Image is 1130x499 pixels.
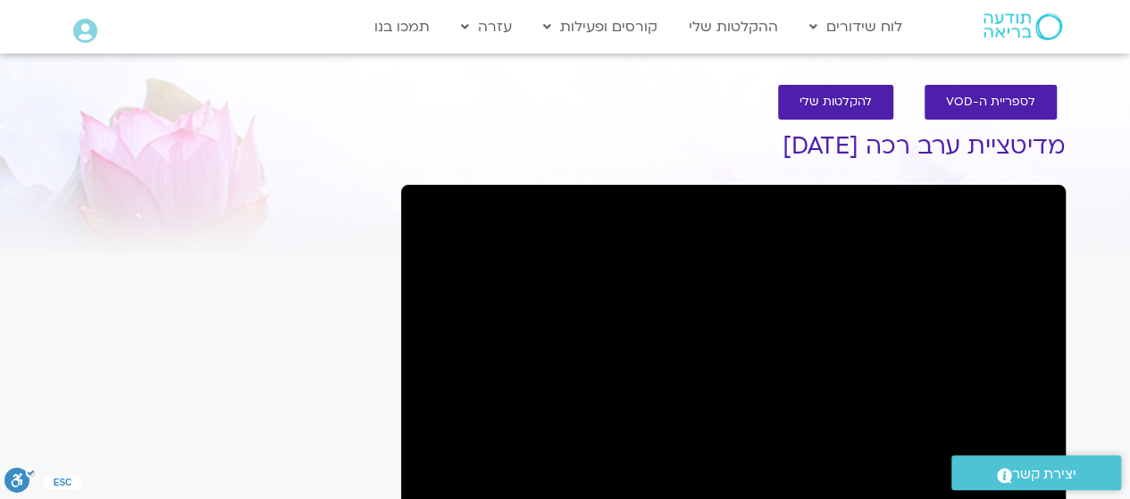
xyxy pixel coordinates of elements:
a: לספריית ה-VOD [925,85,1057,120]
a: יצירת קשר [951,455,1121,490]
a: ההקלטות שלי [680,10,787,44]
span: יצירת קשר [1012,462,1076,487]
span: להקלטות שלי [799,96,872,109]
a: קורסים ופעילות [534,10,666,44]
a: לוח שידורים [800,10,911,44]
a: עזרה [452,10,521,44]
h1: מדיטציית ערב רכה [DATE] [401,133,1066,160]
a: להקלטות שלי [778,85,893,120]
span: לספריית ה-VOD [946,96,1035,109]
img: תודעה בריאה [984,13,1062,40]
a: תמכו בנו [365,10,439,44]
